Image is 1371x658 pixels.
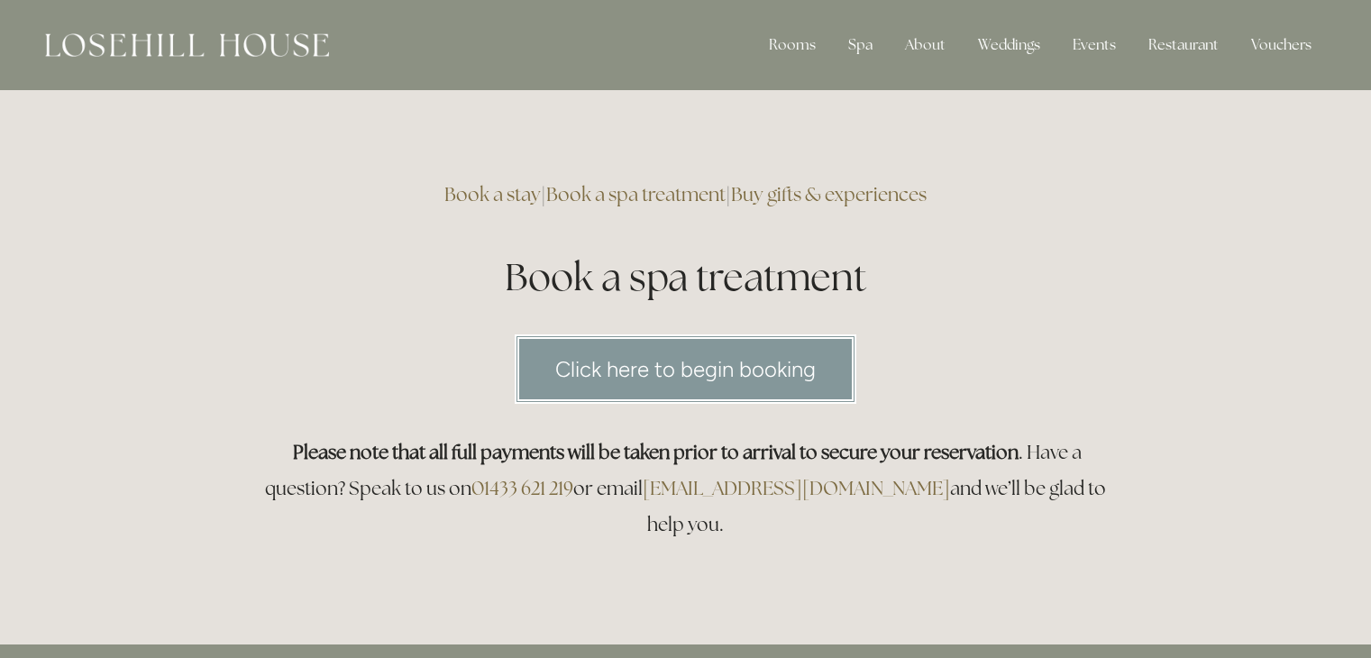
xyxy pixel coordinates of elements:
a: Book a stay [444,182,541,206]
h3: . Have a question? Speak to us on or email and we’ll be glad to help you. [255,434,1117,543]
h3: | | [255,177,1117,213]
div: About [891,27,960,63]
div: Spa [834,27,887,63]
div: Restaurant [1134,27,1233,63]
div: Weddings [964,27,1055,63]
a: 01433 621 219 [471,476,573,500]
a: Buy gifts & experiences [731,182,927,206]
strong: Please note that all full payments will be taken prior to arrival to secure your reservation [293,440,1019,464]
a: Vouchers [1237,27,1326,63]
a: [EMAIL_ADDRESS][DOMAIN_NAME] [643,476,950,500]
a: Book a spa treatment [546,182,726,206]
a: Click here to begin booking [515,334,856,404]
div: Rooms [754,27,830,63]
h1: Book a spa treatment [255,251,1117,304]
div: Events [1058,27,1130,63]
img: Losehill House [45,33,329,57]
